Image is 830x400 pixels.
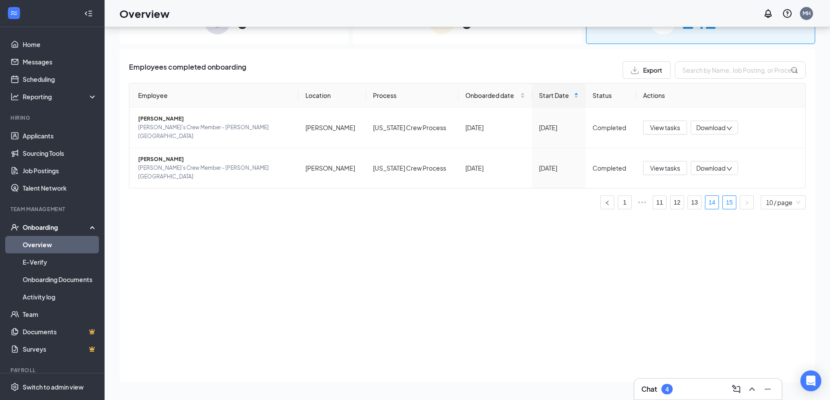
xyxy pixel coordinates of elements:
[653,196,666,209] a: 11
[803,10,811,17] div: MH
[23,179,97,197] a: Talent Network
[653,195,667,209] li: 11
[23,236,97,253] a: Overview
[618,195,632,209] li: 1
[740,195,754,209] button: right
[10,223,19,232] svg: UserCheck
[138,114,291,123] span: [PERSON_NAME]
[722,195,736,209] li: 15
[675,61,806,79] input: Search by Name, Job Posting, or Process
[643,67,662,73] span: Export
[600,195,614,209] li: Previous Page
[670,195,684,209] li: 12
[665,386,669,393] div: 4
[10,366,95,374] div: Payroll
[129,61,246,79] span: Employees completed onboarding
[23,223,90,232] div: Onboarding
[138,155,291,164] span: [PERSON_NAME]
[138,123,291,141] span: [PERSON_NAME]'s Crew Member - [PERSON_NAME][GEOGRAPHIC_DATA]
[23,288,97,306] a: Activity log
[723,196,736,209] a: 15
[593,123,629,132] div: Completed
[119,6,169,21] h1: Overview
[23,340,97,358] a: SurveysCrown
[23,253,97,271] a: E-Verify
[635,195,649,209] span: •••
[696,123,725,132] span: Download
[298,148,366,188] td: [PERSON_NAME]
[23,92,98,101] div: Reporting
[298,84,366,108] th: Location
[366,84,458,108] th: Process
[23,127,97,145] a: Applicants
[23,53,97,71] a: Messages
[705,195,719,209] li: 14
[10,383,19,391] svg: Settings
[747,384,757,394] svg: ChevronUp
[23,323,97,340] a: DocumentsCrown
[465,91,518,100] span: Onboarded date
[643,161,687,175] button: View tasks
[618,196,631,209] a: 1
[539,123,579,132] div: [DATE]
[10,205,95,213] div: Team Management
[138,164,291,181] span: [PERSON_NAME]'s Crew Member - [PERSON_NAME][GEOGRAPHIC_DATA]
[605,200,610,205] span: left
[731,384,742,394] svg: ComposeMessage
[766,196,800,209] span: 10 / page
[10,114,95,121] div: Hiring
[643,121,687,134] button: View tasks
[705,196,718,209] a: 14
[23,306,97,323] a: Team
[10,9,18,17] svg: WorkstreamLogo
[366,148,458,188] td: [US_STATE] Crew Process
[761,382,775,396] button: Minimize
[740,195,754,209] li: Next Page
[671,196,684,209] a: 12
[600,195,614,209] button: left
[23,145,97,162] a: Sourcing Tools
[593,163,629,173] div: Completed
[762,384,773,394] svg: Minimize
[636,84,805,108] th: Actions
[298,108,366,148] td: [PERSON_NAME]
[745,382,759,396] button: ChevronUp
[623,61,671,79] button: Export
[23,271,97,288] a: Onboarding Documents
[539,91,572,100] span: Start Date
[726,125,732,131] span: down
[23,71,97,88] a: Scheduling
[129,84,298,108] th: Employee
[635,195,649,209] li: Previous 5 Pages
[539,163,579,173] div: [DATE]
[688,195,701,209] li: 13
[458,84,532,108] th: Onboarded date
[800,370,821,391] div: Open Intercom Messenger
[465,163,525,173] div: [DATE]
[650,163,680,173] span: View tasks
[586,84,636,108] th: Status
[726,166,732,172] span: down
[641,384,657,394] h3: Chat
[729,382,743,396] button: ComposeMessage
[23,162,97,179] a: Job Postings
[688,196,701,209] a: 13
[10,92,19,101] svg: Analysis
[23,36,97,53] a: Home
[744,200,749,205] span: right
[23,383,84,391] div: Switch to admin view
[763,8,773,19] svg: Notifications
[84,9,93,18] svg: Collapse
[761,195,806,209] div: Page Size
[650,123,680,132] span: View tasks
[465,123,525,132] div: [DATE]
[696,164,725,173] span: Download
[782,8,793,19] svg: QuestionInfo
[366,108,458,148] td: [US_STATE] Crew Process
